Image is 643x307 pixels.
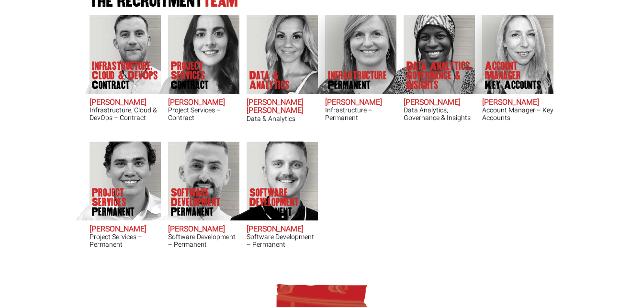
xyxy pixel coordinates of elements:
img: Sam McKay does Project Services Permanent [69,142,161,220]
h3: Software Development – Permanent [168,233,239,248]
span: Permanent [171,207,239,217]
p: Project Services [92,188,160,217]
span: Permanent [92,207,160,217]
h2: [PERSON_NAME] [90,225,161,234]
img: Amanda Evans's Our Infrastructure Permanent [305,15,396,94]
span: Contract [92,80,160,90]
h3: Account Manager – Key Accounts [482,107,553,121]
h3: Data & Analytics [247,115,318,122]
h3: Infrastructure, Cloud & DevOps – Contract [90,107,161,121]
h2: [PERSON_NAME] [168,225,239,234]
img: Anna-Maria Julie does Data & Analytics [226,15,318,94]
p: Software Development [249,188,318,217]
h2: [PERSON_NAME] [90,99,161,107]
img: Chipo Riva does Data Analytics, Governance & Insights [383,15,475,94]
h2: [PERSON_NAME] [PERSON_NAME] [247,99,318,115]
span: Contract [171,80,239,90]
p: Infrastructure, Cloud & DevOps [92,61,160,90]
h2: [PERSON_NAME] [482,99,553,107]
span: Permanent [328,80,387,90]
span: Key Accounts [485,80,553,90]
img: Frankie Gaffney's our Account Manager Key Accounts [462,15,553,94]
p: Account Manager [485,61,553,90]
p: Data Analytics, Governance & Insights [406,61,475,90]
h3: Software Development – Permanent [247,233,318,248]
h3: Infrastructure – Permanent [325,107,396,121]
img: Adam Eshet does Infrastructure, Cloud & DevOps Contract [69,15,161,94]
p: Project Services [171,61,239,90]
h2: [PERSON_NAME] [247,225,318,234]
p: Software Development [171,188,239,217]
h3: Project Services – Permanent [90,233,161,248]
img: Liam Cox does Software Development Permanent [147,142,239,220]
h2: [PERSON_NAME] [168,99,239,107]
span: Permanent [249,207,318,217]
p: Infrastructure [328,71,387,90]
h2: [PERSON_NAME] [325,99,396,107]
p: Data & Analytics [249,71,318,90]
img: Sam Williamson does Software Development Permanent [226,142,318,220]
h3: Data Analytics, Governance & Insights [404,107,475,121]
img: Claire Sheerin does Project Services Contract [147,15,239,94]
h3: Project Services – Contract [168,107,239,121]
h2: [PERSON_NAME] [404,99,475,107]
